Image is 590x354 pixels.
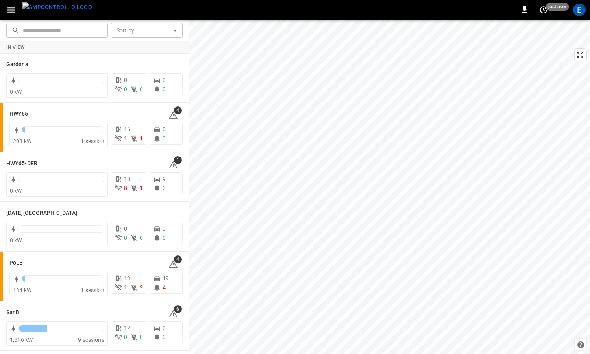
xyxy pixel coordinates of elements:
[163,334,166,340] span: 0
[9,259,23,267] h6: PoLB
[13,138,31,144] span: 208 kW
[124,235,127,241] span: 0
[81,138,104,144] span: 1 session
[140,334,143,340] span: 0
[124,325,130,331] span: 12
[124,126,130,132] span: 16
[6,308,19,317] h6: SanB
[81,287,104,293] span: 1 session
[140,185,143,191] span: 1
[140,235,143,241] span: 0
[174,255,182,263] span: 4
[163,126,166,132] span: 0
[163,235,166,241] span: 0
[174,106,182,114] span: 4
[537,4,550,16] button: set refresh interval
[124,135,127,142] span: 1
[124,185,127,191] span: 8
[6,45,25,50] strong: In View
[124,275,130,281] span: 13
[163,185,166,191] span: 3
[10,237,22,244] span: 0 kW
[573,4,586,16] div: profile-icon
[140,86,143,92] span: 0
[546,3,569,11] span: just now
[163,325,166,331] span: 0
[163,284,166,291] span: 4
[10,337,33,343] span: 1,516 kW
[13,287,31,293] span: 134 kW
[78,337,104,343] span: 9 sessions
[9,110,28,118] h6: HWY65
[124,334,127,340] span: 0
[124,284,127,291] span: 1
[163,176,166,182] span: 9
[163,225,166,232] span: 0
[163,86,166,92] span: 0
[10,89,22,95] span: 0 kW
[6,60,28,69] h6: Gardena
[163,77,166,83] span: 0
[174,156,182,164] span: 1
[124,86,127,92] span: 0
[140,284,143,291] span: 2
[10,188,22,194] span: 0 kW
[6,159,37,168] h6: HWY65-DER
[124,225,127,232] span: 0
[163,275,169,281] span: 19
[22,2,92,12] img: ampcontrol.io logo
[140,135,143,142] span: 1
[124,77,127,83] span: 0
[6,209,77,218] h6: Karma Center
[124,176,130,182] span: 18
[174,305,182,313] span: 6
[163,135,166,142] span: 0
[189,20,590,354] canvas: Map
